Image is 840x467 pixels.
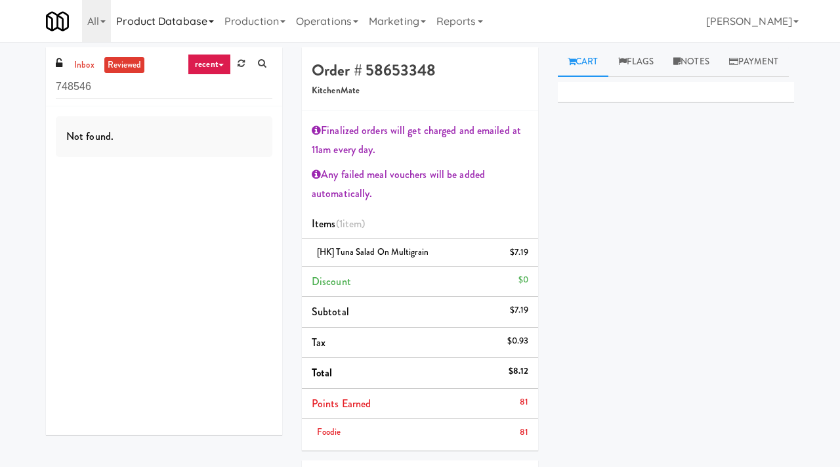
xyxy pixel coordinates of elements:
[343,216,362,231] ng-pluralize: item
[56,75,272,99] input: Search vision orders
[518,272,528,288] div: $0
[520,424,528,441] div: 81
[66,129,114,144] span: Not found.
[312,304,349,319] span: Subtotal
[104,57,145,74] a: reviewed
[510,244,529,261] div: $7.19
[312,335,325,350] span: Tax
[312,86,528,96] h5: KitchenMate
[608,47,664,77] a: Flags
[336,216,366,231] span: (1 )
[663,47,719,77] a: Notes
[46,10,69,33] img: Micromart
[507,333,529,349] div: $0.93
[509,363,529,380] div: $8.12
[312,165,528,204] div: Any failed meal vouchers will be added automatically.
[312,121,528,160] div: Finalized orders will get charged and emailed at 11am every day.
[510,302,529,319] div: $7.19
[719,47,789,77] a: Payment
[71,57,98,74] a: inbox
[312,274,351,289] span: Discount
[312,62,528,79] h4: Order # 58653348
[317,246,429,258] span: [HK] Tuna Salad on Multigrain
[312,396,371,411] span: Points Earned
[188,54,231,75] a: recent
[312,216,365,231] span: Items
[317,426,341,438] span: Foodie
[312,365,333,380] span: Total
[520,394,528,411] div: 81
[558,47,608,77] a: Cart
